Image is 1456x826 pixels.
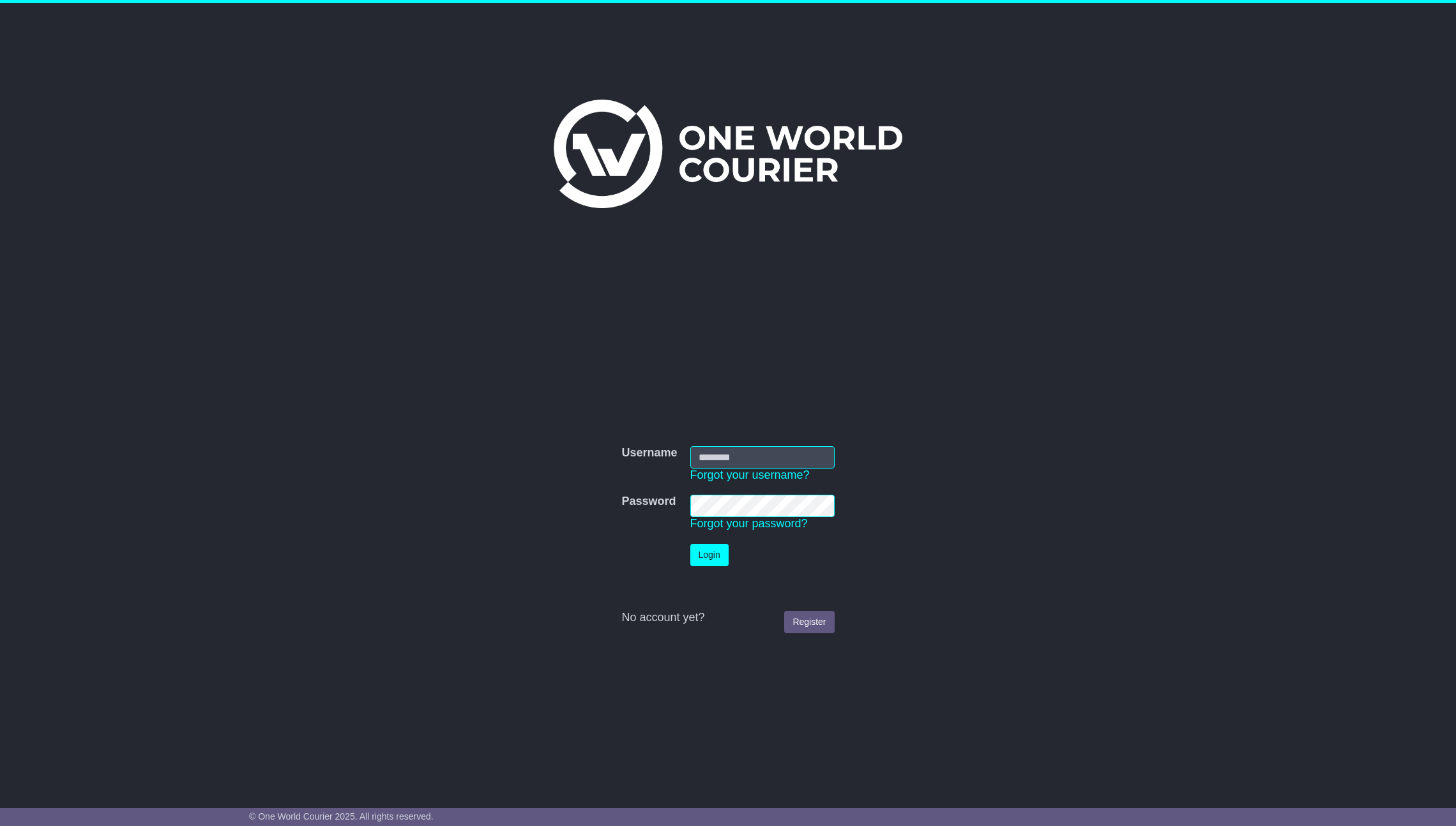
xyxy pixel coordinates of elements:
[249,811,434,822] span: © One World Courier 2025. All rights reserved.
[690,517,808,530] a: Forgot your password?
[554,100,902,208] img: One World
[621,446,677,460] label: Username
[690,544,729,566] button: Login
[784,611,834,633] a: Register
[621,495,676,509] label: Password
[690,469,810,481] a: Forgot your username?
[621,611,834,625] div: No account yet?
